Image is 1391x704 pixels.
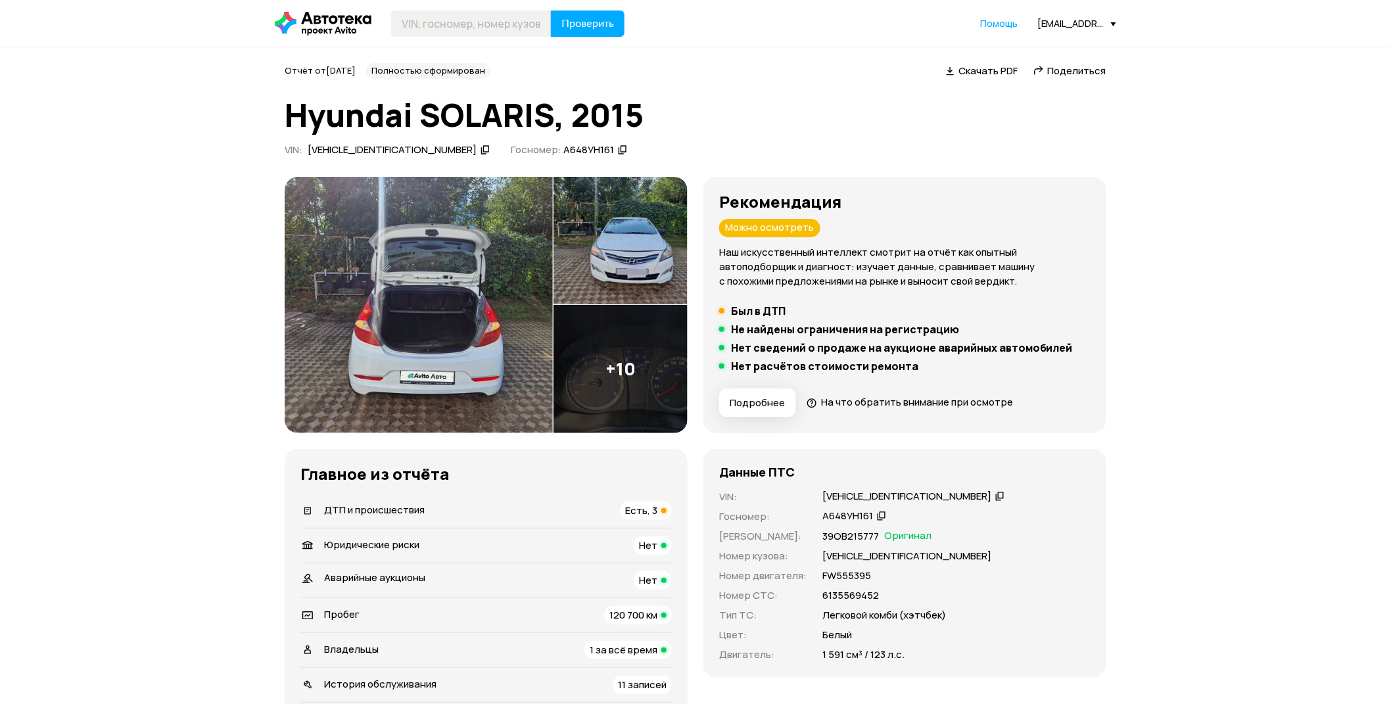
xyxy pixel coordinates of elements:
p: 39ОВ215777 [822,529,879,544]
span: Поделиться [1048,64,1106,78]
span: ДТП и происшествия [324,503,425,517]
a: Скачать PDF [946,64,1018,78]
h5: Нет расчётов стоимости ремонта [731,360,918,373]
span: Скачать PDF [958,64,1018,78]
p: Белый [822,628,852,642]
button: Проверить [551,11,625,37]
div: [VEHICLE_IDENTIFICATION_NUMBER] [308,143,477,157]
span: Нет [639,538,657,552]
span: Нет [639,573,657,587]
span: Подробнее [730,396,785,410]
span: Есть, 3 [625,504,657,517]
p: Номер двигателя : [719,569,807,583]
span: На что обратить внимание при осмотре [821,395,1013,409]
div: [EMAIL_ADDRESS][DOMAIN_NAME] [1037,17,1116,30]
div: А648УН161 [822,509,873,523]
p: Легковой комби (хэтчбек) [822,608,946,622]
h5: Был в ДТП [731,304,786,317]
span: Владельцы [324,642,379,656]
div: [VEHICLE_IDENTIFICATION_NUMBER] [822,490,991,504]
span: Госномер: [511,143,561,156]
p: [PERSON_NAME] : [719,529,807,544]
span: Юридические риски [324,538,419,551]
p: VIN : [719,490,807,504]
div: А648УН161 [563,143,614,157]
span: Проверить [561,18,614,29]
h5: Не найдены ограничения на регистрацию [731,323,959,336]
p: Двигатель : [719,647,807,662]
p: Цвет : [719,628,807,642]
p: FW555395 [822,569,871,583]
button: Подробнее [719,388,796,417]
span: Оригинал [884,529,931,544]
h4: Данные ПТС [719,465,795,479]
p: Тип ТС : [719,608,807,622]
a: Поделиться [1033,64,1106,78]
p: [VEHICLE_IDENTIFICATION_NUMBER] [822,549,991,563]
p: Номер СТС : [719,588,807,603]
div: Полностью сформирован [366,63,490,79]
h3: Главное из отчёта [300,465,672,483]
span: 11 записей [618,678,667,692]
span: История обслуживания [324,677,436,691]
span: 120 700 км [609,608,657,622]
span: Отчёт от [DATE] [285,64,356,76]
p: Госномер : [719,509,807,524]
h3: Рекомендация [719,193,1091,211]
input: VIN, госномер, номер кузова [391,11,552,37]
p: Наш искусственный интеллект смотрит на отчёт как опытный автоподборщик и диагност: изучает данные... [719,245,1091,289]
span: Аварийные аукционы [324,571,425,584]
h5: Нет сведений о продаже на аукционе аварийных автомобилей [731,341,1073,354]
h1: Hyundai SOLARIS, 2015 [285,97,1106,133]
a: Помощь [980,17,1018,30]
p: Номер кузова : [719,549,807,563]
a: На что обратить внимание при осмотре [807,395,1013,409]
span: 1 за всё время [590,643,657,657]
p: 6135569452 [822,588,879,603]
p: 1 591 см³ / 123 л.с. [822,647,905,662]
span: Пробег [324,607,360,621]
div: Можно осмотреть [719,219,820,237]
span: VIN : [285,143,302,156]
